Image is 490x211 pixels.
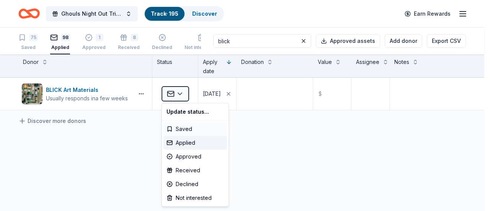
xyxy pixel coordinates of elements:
div: Approved [163,150,227,164]
div: Not interested [163,191,227,205]
div: Received [163,164,227,177]
div: Declined [163,177,227,191]
div: Update status... [163,105,227,119]
div: Applied [163,136,227,150]
div: Saved [163,122,227,136]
